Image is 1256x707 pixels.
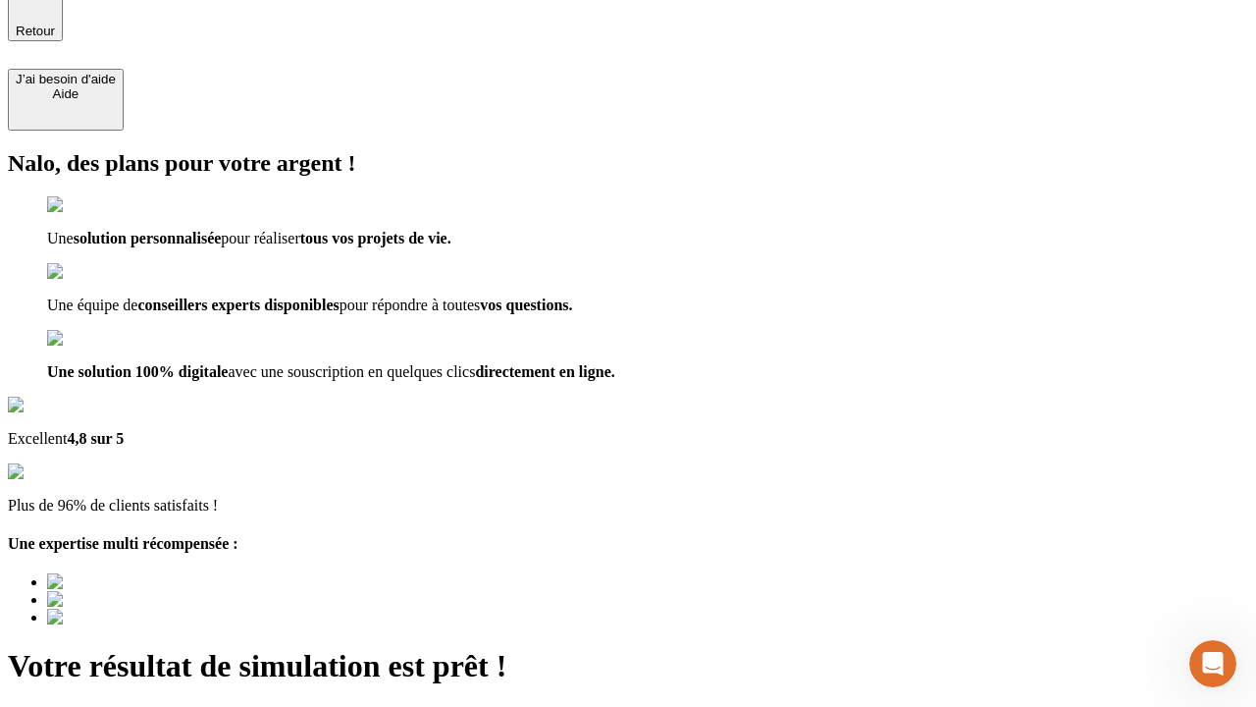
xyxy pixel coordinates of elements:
[300,230,451,246] span: tous vos projets de vie.
[137,297,339,313] span: conseillers experts disponibles
[8,535,1248,553] h4: Une expertise multi récompensée :
[8,497,1248,515] p: Plus de 96% de clients satisfaits !
[16,86,116,101] div: Aide
[47,196,131,214] img: checkmark
[47,363,228,380] span: Une solution 100% digitale
[47,330,131,348] img: checkmark
[1189,640,1236,687] iframe: Intercom live chat
[16,72,116,86] div: J’ai besoin d'aide
[340,297,481,313] span: pour répondre à toutes
[47,591,229,609] img: Best savings advice award
[8,397,122,414] img: Google Review
[480,297,572,313] span: vos questions.
[228,363,475,380] span: avec une souscription en quelques clics
[8,69,124,131] button: J’ai besoin d'aideAide
[47,230,74,246] span: Une
[47,297,137,313] span: Une équipe de
[47,263,131,281] img: checkmark
[47,609,229,626] img: Best savings advice award
[475,363,614,380] span: directement en ligne.
[16,24,55,38] span: Retour
[8,648,1248,684] h1: Votre résultat de simulation est prêt !
[8,430,67,447] span: Excellent
[47,573,229,591] img: Best savings advice award
[8,463,105,481] img: reviews stars
[67,430,124,447] span: 4,8 sur 5
[221,230,299,246] span: pour réaliser
[74,230,222,246] span: solution personnalisée
[8,150,1248,177] h2: Nalo, des plans pour votre argent !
